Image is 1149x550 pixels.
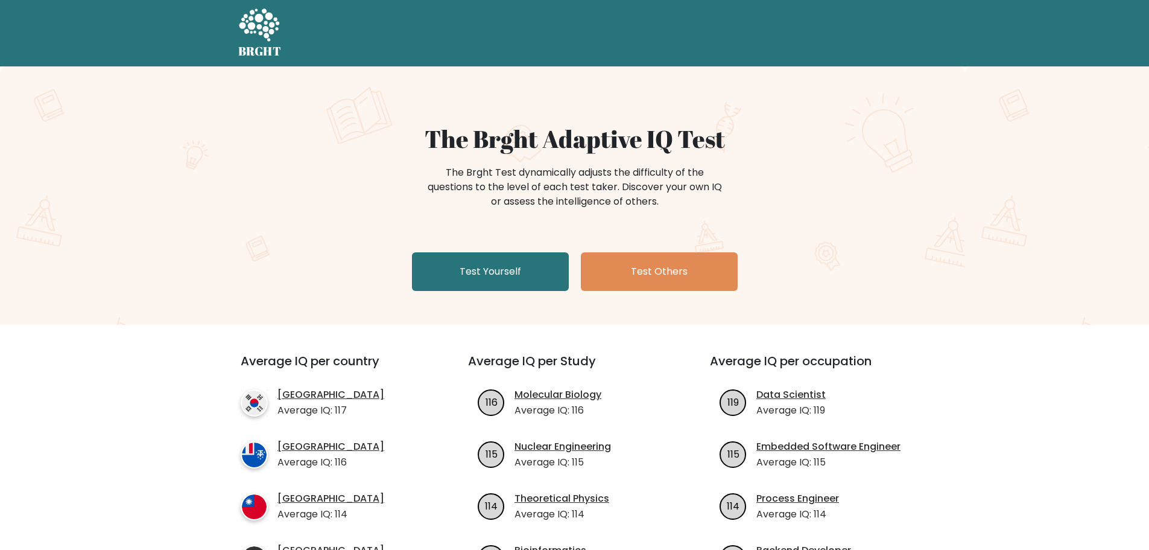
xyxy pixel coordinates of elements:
[277,440,384,454] a: [GEOGRAPHIC_DATA]
[710,354,923,383] h3: Average IQ per occupation
[486,447,498,461] text: 115
[581,252,738,291] a: Test Others
[238,44,282,59] h5: BRGHT
[727,447,739,461] text: 115
[277,388,384,402] a: [GEOGRAPHIC_DATA]
[277,491,384,506] a: [GEOGRAPHIC_DATA]
[514,403,601,418] p: Average IQ: 116
[514,440,611,454] a: Nuclear Engineering
[756,507,839,522] p: Average IQ: 114
[241,493,268,520] img: country
[277,455,384,470] p: Average IQ: 116
[468,354,681,383] h3: Average IQ per Study
[514,388,601,402] a: Molecular Biology
[277,403,384,418] p: Average IQ: 117
[277,507,384,522] p: Average IQ: 114
[241,441,268,468] img: country
[424,165,726,209] div: The Brght Test dynamically adjusts the difficulty of the questions to the level of each test take...
[485,499,498,513] text: 114
[514,455,611,470] p: Average IQ: 115
[241,389,268,417] img: country
[756,388,826,402] a: Data Scientist
[238,5,282,62] a: BRGHT
[756,440,901,454] a: Embedded Software Engineer
[756,455,901,470] p: Average IQ: 115
[514,507,609,522] p: Average IQ: 114
[241,354,425,383] h3: Average IQ per country
[727,395,739,409] text: 119
[514,491,609,506] a: Theoretical Physics
[756,403,826,418] p: Average IQ: 119
[727,499,739,513] text: 114
[412,252,569,291] a: Test Yourself
[486,395,498,409] text: 116
[756,491,839,506] a: Process Engineer
[280,124,869,153] h1: The Brght Adaptive IQ Test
